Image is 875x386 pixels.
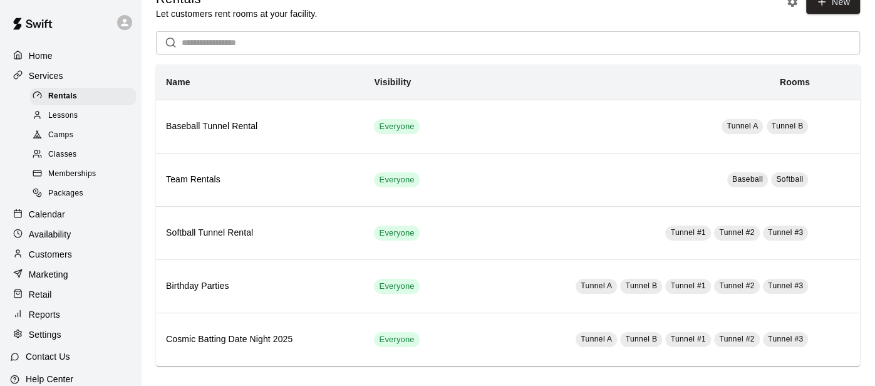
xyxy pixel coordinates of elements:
span: Tunnel A [581,281,612,290]
h6: Softball Tunnel Rental [166,226,354,240]
span: Tunnel #3 [768,335,804,343]
a: Lessons [30,106,141,125]
span: Tunnel B [625,281,657,290]
a: Settings [10,325,131,344]
a: Retail [10,285,131,304]
p: Settings [29,328,61,341]
h6: Team Rentals [166,173,354,187]
a: Home [10,46,131,65]
span: Everyone [374,174,419,186]
h6: Cosmic Batting Date Night 2025 [166,333,354,347]
div: This service is visible to all of your customers [374,119,419,134]
table: simple table [156,65,860,366]
span: Softball [776,175,803,184]
b: Rooms [780,77,810,87]
span: Camps [48,129,73,142]
span: Everyone [374,334,419,346]
span: Everyone [374,281,419,293]
div: This service is visible to all of your customers [374,332,419,347]
div: Camps [30,127,136,144]
a: Calendar [10,205,131,224]
p: Calendar [29,208,65,221]
span: Everyone [374,121,419,133]
h6: Birthday Parties [166,279,354,293]
span: Tunnel #2 [719,335,755,343]
a: Availability [10,225,131,244]
span: Packages [48,187,83,200]
span: Tunnel #2 [719,228,755,237]
a: Memberships [30,165,141,184]
p: Help Center [26,373,73,385]
p: Availability [29,228,71,241]
span: Tunnel #1 [670,335,706,343]
span: Tunnel B [625,335,657,343]
div: Packages [30,185,136,202]
p: Retail [29,288,52,301]
div: Memberships [30,165,136,183]
span: Tunnel A [727,122,758,130]
a: Reports [10,305,131,324]
a: Services [10,66,131,85]
span: Tunnel #1 [670,228,706,237]
a: Classes [30,145,141,165]
span: Baseball [732,175,763,184]
div: This service is visible to all of your customers [374,279,419,294]
p: Contact Us [26,350,70,363]
a: Marketing [10,265,131,284]
span: Tunnel B [772,122,804,130]
span: Tunnel #3 [768,281,804,290]
a: Packages [30,184,141,204]
p: Let customers rent rooms at your facility. [156,8,317,20]
div: Lessons [30,107,136,125]
span: Tunnel #2 [719,281,755,290]
span: Tunnel A [581,335,612,343]
div: Classes [30,146,136,164]
span: Tunnel #1 [670,281,706,290]
span: Classes [48,149,76,161]
p: Customers [29,248,72,261]
a: Customers [10,245,131,264]
div: This service is visible to all of your customers [374,226,419,241]
h6: Baseball Tunnel Rental [166,120,354,133]
a: Rentals [30,86,141,106]
p: Marketing [29,268,68,281]
p: Reports [29,308,60,321]
p: Services [29,70,63,82]
b: Visibility [374,77,411,87]
a: Camps [30,126,141,145]
div: Rentals [30,88,136,105]
span: Rentals [48,90,77,103]
div: This service is visible to all of your customers [374,172,419,187]
span: Memberships [48,168,96,180]
span: Everyone [374,227,419,239]
span: Tunnel #3 [768,228,804,237]
b: Name [166,77,190,87]
p: Home [29,50,53,62]
span: Lessons [48,110,78,122]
